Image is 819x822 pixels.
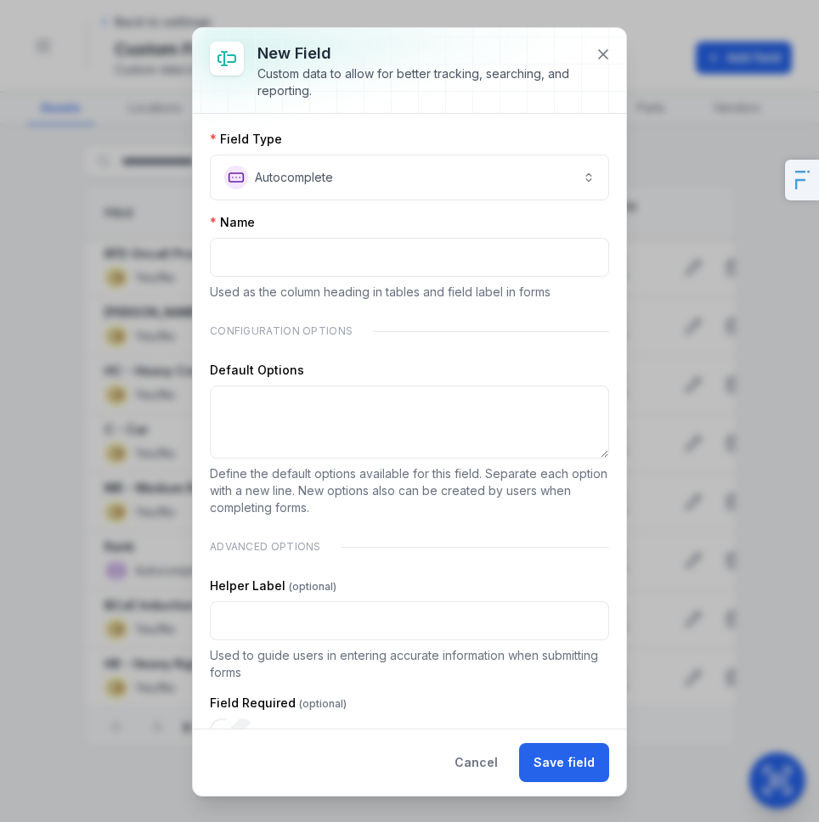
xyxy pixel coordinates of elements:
p: Used as the column heading in tables and field label in forms [210,284,609,301]
label: Default Options [210,362,304,379]
button: Autocomplete [210,155,609,200]
label: Field Required [210,695,347,712]
label: Field Type [210,131,282,148]
label: Name [210,214,255,231]
input: :r9t:-form-item-label [210,238,609,277]
div: Configuration Options [210,314,609,348]
input: :r9v:-form-item-label [210,601,609,640]
h3: New field [257,42,582,65]
input: :ra0:-form-item-label [210,718,253,741]
textarea: :r9u:-form-item-label [210,386,609,459]
div: Custom data to allow for better tracking, searching, and reporting. [257,65,582,99]
label: Helper Label [210,577,336,594]
p: Used to guide users in entering accurate information when submitting forms [210,647,609,681]
p: Define the default options available for this field. Separate each option with a new line. New op... [210,465,609,516]
button: Cancel [440,743,512,782]
button: Save field [519,743,609,782]
div: Advanced Options [210,530,609,564]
